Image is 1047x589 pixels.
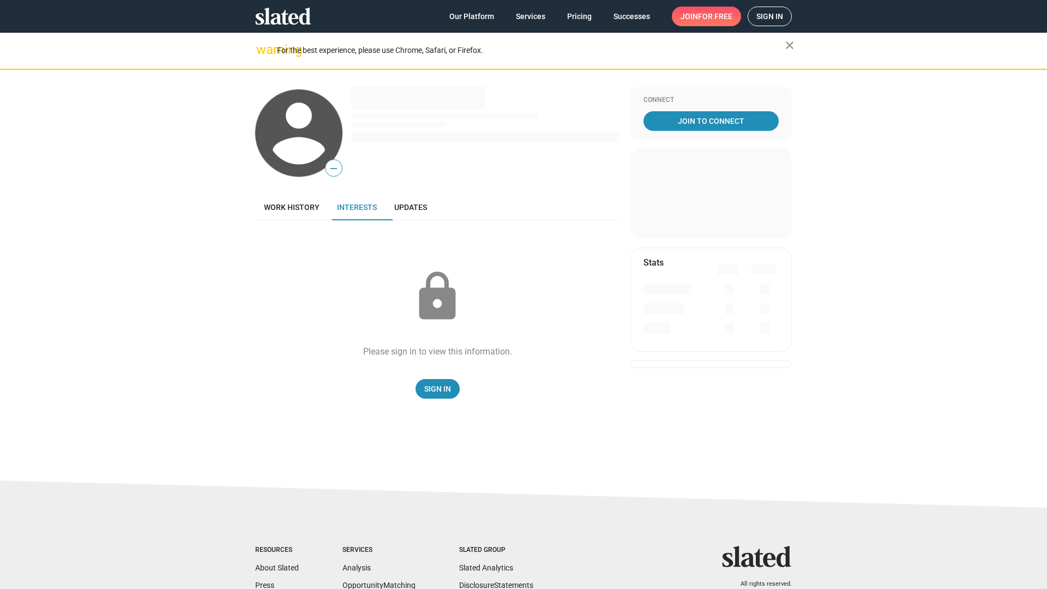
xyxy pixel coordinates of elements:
[783,39,796,52] mat-icon: close
[342,563,371,572] a: Analysis
[643,111,779,131] a: Join To Connect
[698,7,732,26] span: for free
[326,161,342,176] span: —
[328,194,386,220] a: Interests
[441,7,503,26] a: Our Platform
[337,203,377,212] span: Interests
[558,7,600,26] a: Pricing
[613,7,650,26] span: Successes
[756,7,783,26] span: Sign in
[363,346,512,357] div: Please sign in to view this information.
[646,111,777,131] span: Join To Connect
[342,546,416,555] div: Services
[681,7,732,26] span: Join
[567,7,592,26] span: Pricing
[256,43,269,56] mat-icon: warning
[410,269,465,324] mat-icon: lock
[459,563,513,572] a: Slated Analytics
[255,194,328,220] a: Work history
[507,7,554,26] a: Services
[255,546,299,555] div: Resources
[748,7,792,26] a: Sign in
[672,7,741,26] a: Joinfor free
[643,96,779,105] div: Connect
[516,7,545,26] span: Services
[394,203,427,212] span: Updates
[386,194,436,220] a: Updates
[264,203,320,212] span: Work history
[605,7,659,26] a: Successes
[416,379,460,399] a: Sign In
[643,257,664,268] mat-card-title: Stats
[277,43,785,58] div: For the best experience, please use Chrome, Safari, or Firefox.
[255,563,299,572] a: About Slated
[459,546,533,555] div: Slated Group
[449,7,494,26] span: Our Platform
[424,379,451,399] span: Sign In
